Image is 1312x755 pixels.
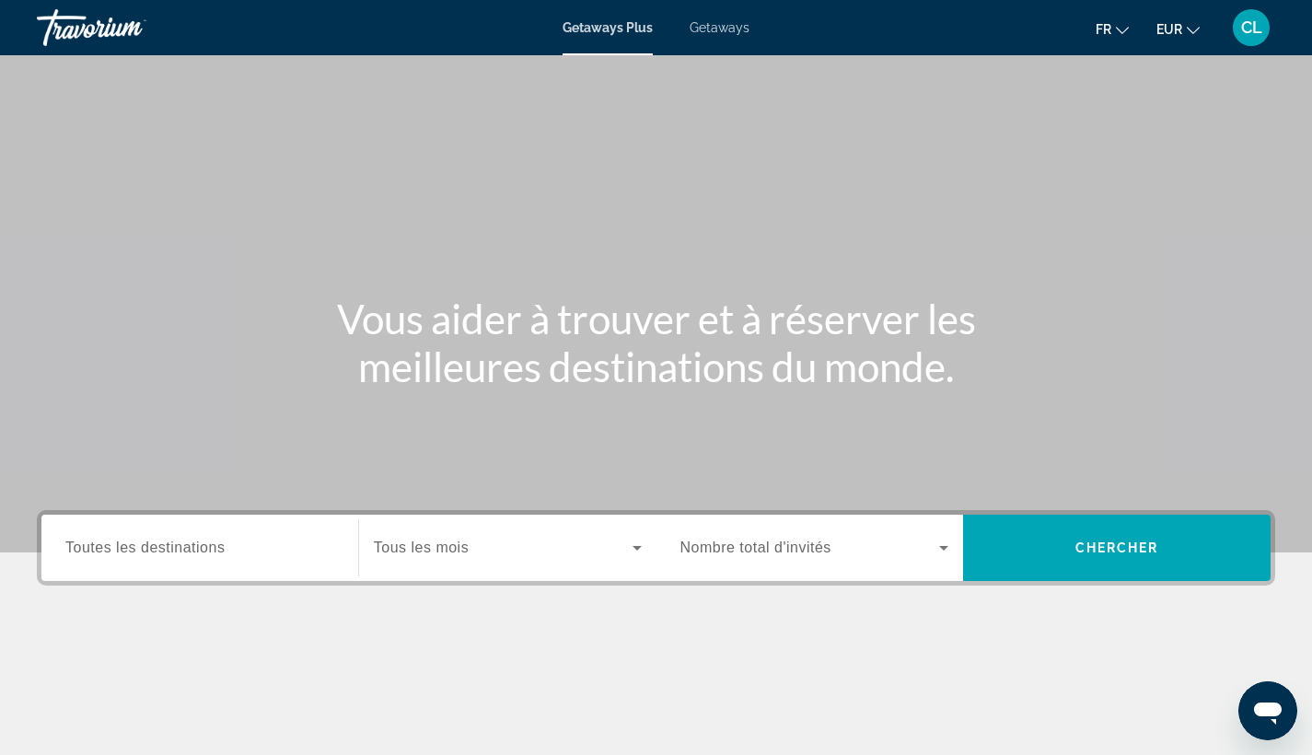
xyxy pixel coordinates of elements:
iframe: Bouton de lancement de la fenêtre de messagerie [1238,681,1297,740]
button: User Menu [1227,8,1275,47]
span: fr [1096,22,1111,37]
div: Search widget [41,515,1271,581]
span: Toutes les destinations [65,540,225,555]
button: Change currency [1156,16,1200,42]
button: Change language [1096,16,1129,42]
span: Nombre total d'invités [680,540,831,555]
a: Getaways Plus [563,20,653,35]
h1: Vous aider à trouver et à réserver les meilleures destinations du monde. [311,295,1002,390]
span: EUR [1156,22,1182,37]
a: Getaways [690,20,749,35]
span: Tous les mois [374,540,469,555]
button: Chercher [963,515,1271,581]
span: Chercher [1075,540,1159,555]
span: CL [1241,18,1262,37]
a: Travorium [37,4,221,52]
